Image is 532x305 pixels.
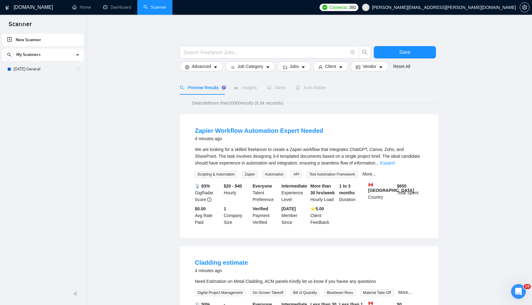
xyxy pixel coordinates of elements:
button: Save [374,46,436,58]
span: Detected more than 10000 results (6.34 seconds) [188,100,288,106]
input: Search Freelance Jobs... [183,49,348,56]
div: Talent Preference [252,183,280,203]
b: Everyone [253,184,272,188]
iframe: Intercom live chat [511,284,526,299]
div: Tooltip anchor [221,85,227,90]
span: Zapier [242,171,257,178]
span: Scanner [4,20,37,33]
span: robot [296,85,300,90]
a: New Scanner [7,34,79,46]
span: Automation [262,171,286,178]
span: My Scanners [16,49,41,61]
div: Avg Rate Paid [194,205,223,226]
span: Save [399,48,410,56]
span: Client [325,63,336,70]
a: More... [398,290,412,295]
a: homeHome [72,5,91,10]
div: Experience Level [280,183,309,203]
b: [GEOGRAPHIC_DATA] [368,183,414,193]
span: area-chart [234,85,238,90]
span: Bluebeam Revu [324,289,355,296]
span: folder [283,65,287,69]
a: Zapier Workflow Automation Expert Needed [195,127,323,134]
span: user [318,65,323,69]
b: 1 to 3 months [339,184,355,195]
span: Jobs [290,63,299,70]
b: [DATE] [281,206,296,211]
button: search [359,46,371,58]
span: Vendor [363,63,376,70]
div: Payment Verified [252,205,280,226]
span: setting [185,65,189,69]
li: New Scanner [2,34,84,46]
b: ⭐️ 5.00 [310,206,324,211]
span: setting [520,5,529,10]
span: bars [231,65,235,69]
div: Hourly [223,183,252,203]
a: setting [520,5,530,10]
a: Cladding estimate [195,259,248,266]
span: ... [375,160,379,165]
span: caret-down [379,65,383,69]
span: Insights [234,85,257,90]
b: More than 30 hrs/week [310,184,335,195]
span: caret-down [266,65,270,69]
span: caret-down [213,65,218,69]
div: Need Estimation on Metal Cladding, ACM panels.Kindly let us know if you havee any questions [195,278,423,285]
div: Duration [338,183,367,203]
div: Member Since [280,205,309,226]
span: holder [76,67,81,72]
button: userClientcaret-down [313,61,348,71]
div: Hourly Load [309,183,338,203]
div: Total Spent [396,183,425,203]
span: info-circle [207,197,212,202]
span: notification [267,85,271,90]
span: search [180,85,184,90]
span: caret-down [301,65,305,69]
img: upwork-logo.png [322,5,327,10]
span: caret-down [339,65,343,69]
a: Expand [380,160,395,165]
div: We are looking for a skilled freelancer to create a Zapier workflow that integrates ChatGPT, Canv... [195,146,423,166]
span: We are looking for a skilled freelancer to create a Zapier workflow that integrates ChatGPT, Canv... [195,147,420,165]
div: 4 minutes ago [195,267,248,274]
b: Verified [253,206,268,211]
span: API [291,171,302,178]
span: Alerts [267,85,286,90]
a: Reset All [393,63,410,70]
span: Digital Project Management [195,289,245,296]
div: Client Feedback [309,205,338,226]
span: Scripting & Automation [195,171,237,178]
a: searchScanner [143,5,166,10]
span: 10 [524,284,531,289]
span: info-circle [351,50,355,54]
b: 1 [224,206,226,211]
span: idcard [356,65,360,69]
span: Material Take-Off [361,289,393,296]
div: Company Size [223,205,252,226]
img: logo [5,3,10,13]
b: $ 655 [397,184,406,188]
a: dashboardDashboard [103,5,131,10]
div: 4 minutes ago [195,135,323,142]
b: $20 - $40 [224,184,242,188]
span: Auto Bidder [296,85,326,90]
span: double-left [73,291,79,297]
b: 📡 83% [195,184,210,188]
a: [DATE] General [14,63,72,75]
button: setting [520,2,530,12]
div: GigRadar Score [194,183,223,203]
span: search [5,53,14,57]
img: 🇨🇦 [369,183,373,187]
div: Country [367,183,396,203]
span: On-Screen Takeoff [250,289,286,296]
button: search [4,50,14,60]
span: 392 [349,4,356,11]
li: My Scanners [2,49,84,75]
button: idcardVendorcaret-down [351,61,388,71]
span: user [364,5,368,10]
span: Job Category [237,63,263,70]
button: folderJobscaret-down [278,61,311,71]
button: settingAdvancedcaret-down [180,61,223,71]
span: search [359,50,371,55]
